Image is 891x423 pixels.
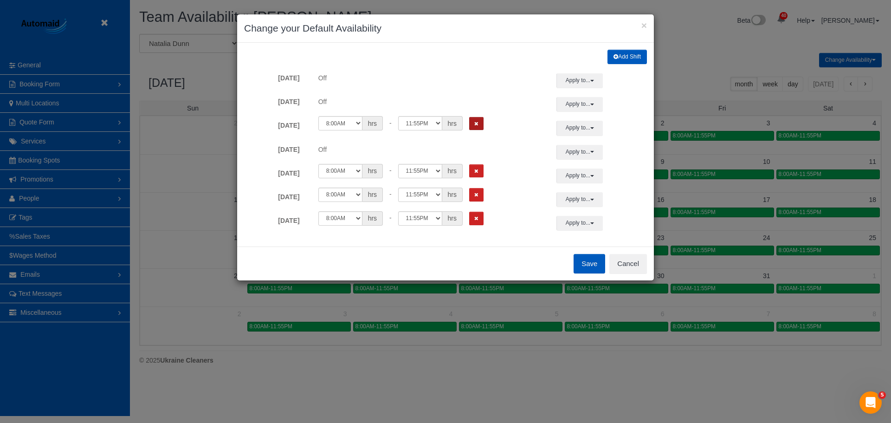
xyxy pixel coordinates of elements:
button: Apply to... [556,216,603,230]
span: Off [318,74,327,82]
span: hrs [362,164,383,178]
button: Remove Shift [469,117,484,130]
span: Off [318,146,327,153]
iframe: Intercom live chat [859,391,882,414]
span: hrs [362,116,383,130]
span: hrs [442,188,463,202]
span: hrs [362,211,383,226]
span: hrs [362,188,383,202]
button: Apply to... [556,145,603,159]
span: hrs [442,211,463,226]
span: hrs [442,116,463,130]
label: [DATE] [278,73,299,83]
sui-modal: Change your Default Availability [237,14,654,280]
button: Remove Shift [469,188,484,202]
button: Remove Shift [469,212,484,225]
span: - [389,167,392,174]
button: Apply to... [556,121,603,135]
span: - [389,119,392,127]
label: [DATE] [278,216,299,225]
label: [DATE] [278,121,299,130]
label: [DATE] [278,97,299,106]
button: Add Shift [607,50,647,64]
button: Cancel [609,254,647,273]
span: 5 [878,391,886,399]
span: - [389,190,392,198]
button: Apply to... [556,192,603,207]
h3: Change your Default Availability [244,21,647,35]
label: [DATE] [278,145,299,154]
button: Save [574,254,605,273]
label: [DATE] [278,169,299,178]
button: Apply to... [556,73,603,88]
button: × [641,20,647,30]
label: [DATE] [278,192,299,202]
button: Remove Shift [469,164,484,178]
span: hrs [442,164,463,178]
button: Apply to... [556,97,603,111]
span: - [389,214,392,221]
button: Apply to... [556,169,603,183]
span: Off [318,98,327,105]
